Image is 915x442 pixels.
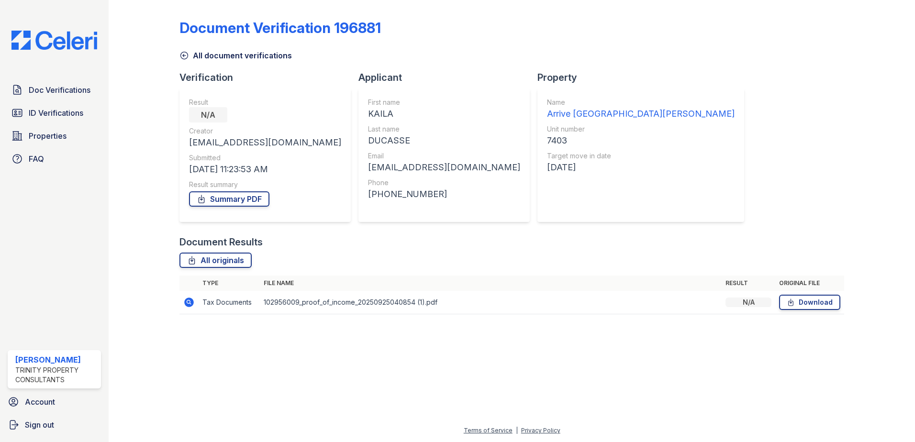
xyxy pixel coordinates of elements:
div: Email [368,151,520,161]
div: DUCASSE [368,134,520,147]
div: [PERSON_NAME] [15,354,97,365]
div: Name [547,98,735,107]
a: ID Verifications [8,103,101,122]
div: Phone [368,178,520,188]
a: Account [4,392,105,411]
a: Download [779,295,840,310]
span: Doc Verifications [29,84,90,96]
span: Sign out [25,419,54,431]
div: Verification [179,71,358,84]
a: Sign out [4,415,105,434]
div: Result [189,98,341,107]
div: [PHONE_NUMBER] [368,188,520,201]
td: 102956009_proof_of_income_20250925040854 (1).pdf [260,291,722,314]
a: Terms of Service [464,427,513,434]
div: First name [368,98,520,107]
div: KAILA [368,107,520,121]
iframe: chat widget [875,404,905,432]
a: All originals [179,253,252,268]
div: Property [537,71,752,84]
div: Trinity Property Consultants [15,365,97,385]
th: Result [722,276,775,291]
span: Properties [29,130,67,142]
span: ID Verifications [29,107,83,119]
div: Unit number [547,124,735,134]
a: Name Arrive [GEOGRAPHIC_DATA][PERSON_NAME] [547,98,735,121]
div: [DATE] [547,161,735,174]
th: File name [260,276,722,291]
span: FAQ [29,153,44,165]
a: Properties [8,126,101,145]
div: Creator [189,126,341,136]
div: | [516,427,518,434]
a: All document verifications [179,50,292,61]
div: N/A [189,107,227,122]
a: Summary PDF [189,191,269,207]
div: [DATE] 11:23:53 AM [189,163,341,176]
th: Original file [775,276,844,291]
div: Document Verification 196881 [179,19,381,36]
a: FAQ [8,149,101,168]
div: Document Results [179,235,263,249]
span: Account [25,396,55,408]
a: Doc Verifications [8,80,101,99]
div: Last name [368,124,520,134]
td: Tax Documents [199,291,260,314]
div: [EMAIL_ADDRESS][DOMAIN_NAME] [189,136,341,149]
div: Target move in date [547,151,735,161]
a: Privacy Policy [521,427,560,434]
div: Arrive [GEOGRAPHIC_DATA][PERSON_NAME] [547,107,735,121]
div: Submitted [189,153,341,163]
th: Type [199,276,260,291]
img: CE_Logo_Blue-a8612792a0a2168367f1c8372b55b34899dd931a85d93a1a3d3e32e68fde9ad4.png [4,31,105,50]
div: [EMAIL_ADDRESS][DOMAIN_NAME] [368,161,520,174]
div: Result summary [189,180,341,189]
div: 7403 [547,134,735,147]
div: N/A [725,298,771,307]
div: Applicant [358,71,537,84]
